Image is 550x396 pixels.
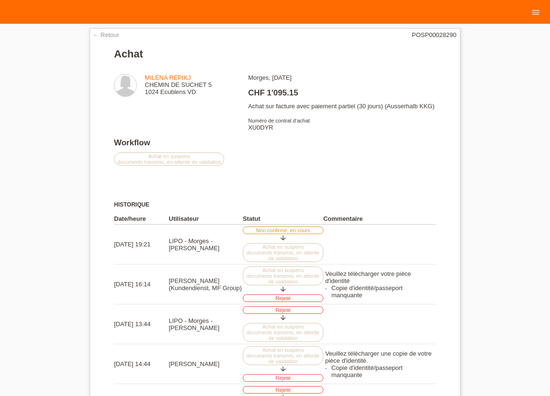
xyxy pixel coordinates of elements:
[279,285,287,293] i: arrow_downward
[169,213,243,225] th: Utilisateur
[114,213,169,225] th: Date/heure
[323,264,436,304] td: Veuillez télécharger votre pièce d'identité
[323,213,436,225] th: Commentaire
[243,226,323,234] label: Non confirmé, en cours
[114,264,169,304] td: [DATE] 16:14
[169,344,243,384] td: [PERSON_NAME]
[243,386,323,394] label: Rejeté
[114,225,169,264] td: [DATE] 19:21
[93,31,119,38] a: ← Retour
[114,201,436,208] h3: Historique
[248,88,436,103] h2: CHF 1'095.15
[243,243,323,262] label: Achat en suspens documents transmis, en attente de validation
[169,264,243,304] td: [PERSON_NAME] (Kundendienst, MF Group)
[332,284,434,299] li: Copie d'identité/passeport manquante
[243,266,323,285] label: Achat en suspens documents transmis, en attente de validation
[114,344,169,384] td: [DATE] 14:44
[114,152,224,166] label: Achat en suspens documents transmis, en attente de validation
[145,74,212,95] div: CHEMIN DE SUCHET 5 1024 Ecublens VD
[531,8,541,17] i: menu
[114,138,436,152] h2: Workflow
[332,364,434,378] li: Copie d'identité/passeport manquante
[169,304,243,344] td: LIPO - Morges - [PERSON_NAME]
[243,374,323,382] label: Rejeté
[114,48,436,60] h1: Achat
[145,74,191,81] a: MILENA REPIKJ
[243,346,323,365] label: Achat en suspens documents transmis, en attente de validation
[248,74,436,138] div: Morges, [DATE] Achat sur facture avec paiement partiel (30 jours) (Ausserhalb KKG) XU0DYR
[243,294,323,302] label: Rejeté
[323,344,436,384] td: Veuillez télécharger une copie de votre pièce d'identité.
[169,225,243,264] td: LIPO - Morges - [PERSON_NAME]
[412,31,456,38] div: POSP00028290
[243,306,323,314] label: Rejeté
[243,213,323,225] th: Statut
[279,234,287,242] i: arrow_downward
[279,314,287,321] i: arrow_downward
[279,365,287,373] i: arrow_downward
[243,323,323,342] label: Achat en suspens documents transmis, en attente de validation
[526,9,545,15] a: menu
[114,304,169,344] td: [DATE] 13:44
[248,118,310,123] span: Numéro de contrat d‘achat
